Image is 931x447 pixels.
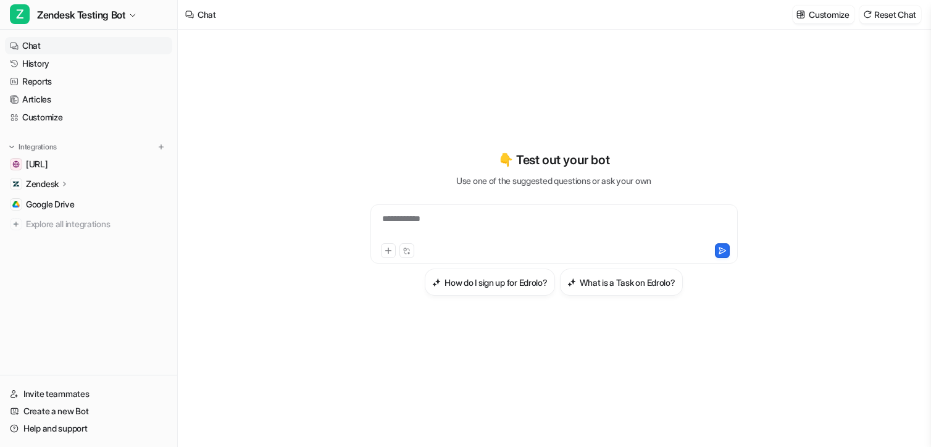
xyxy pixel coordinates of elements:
a: History [5,55,172,72]
a: Reports [5,73,172,90]
p: Use one of the suggested questions or ask your own [456,174,651,187]
img: What is a Task on Edrolo? [567,278,576,287]
a: Customize [5,109,172,126]
p: 👇 Test out your bot [498,151,609,169]
img: www.eesel.ai [12,161,20,168]
a: Explore all integrations [5,215,172,233]
img: Zendesk [12,180,20,188]
span: [URL] [26,158,48,170]
div: Chat [198,8,216,21]
img: reset [863,10,872,19]
p: Customize [809,8,849,21]
img: menu_add.svg [157,143,165,151]
a: Chat [5,37,172,54]
button: Integrations [5,141,61,153]
h3: How do I sign up for Edrolo? [445,276,547,289]
a: Create a new Bot [5,403,172,420]
button: What is a Task on Edrolo?What is a Task on Edrolo? [560,269,683,296]
img: explore all integrations [10,218,22,230]
p: Integrations [19,142,57,152]
button: How do I sign up for Edrolo?How do I sign up for Edrolo? [425,269,554,296]
h3: What is a Task on Edrolo? [580,276,675,289]
button: Reset Chat [859,6,921,23]
img: Google Drive [12,201,20,208]
a: Articles [5,91,172,108]
span: Z [10,4,30,24]
button: Customize [793,6,854,23]
span: Google Drive [26,198,75,211]
a: Help and support [5,420,172,437]
a: www.eesel.ai[URL] [5,156,172,173]
img: customize [796,10,805,19]
a: Invite teammates [5,385,172,403]
span: Zendesk Testing Bot [37,6,125,23]
p: Zendesk [26,178,59,190]
a: Google DriveGoogle Drive [5,196,172,213]
span: Explore all integrations [26,214,167,234]
img: expand menu [7,143,16,151]
img: How do I sign up for Edrolo? [432,278,441,287]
